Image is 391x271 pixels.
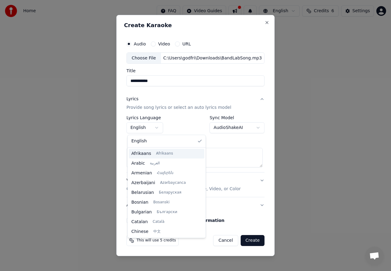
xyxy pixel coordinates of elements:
[131,219,148,225] span: Catalan
[131,190,154,196] span: Belarusian
[150,161,160,166] span: العربية
[153,219,164,224] span: Català
[131,160,145,166] span: Arabic
[157,210,177,215] span: Български
[153,229,161,234] span: 中文
[131,180,155,186] span: Azerbaijani
[131,199,148,205] span: Bosnian
[131,209,152,215] span: Bulgarian
[153,200,170,205] span: Bosanski
[131,170,152,176] span: Armenian
[131,151,151,157] span: Afrikaans
[160,180,186,185] span: Azərbaycanca
[157,171,174,176] span: Հայերեն
[156,151,173,156] span: Afrikaans
[131,229,148,235] span: Chinese
[159,190,181,195] span: Беларуская
[131,138,147,144] span: English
